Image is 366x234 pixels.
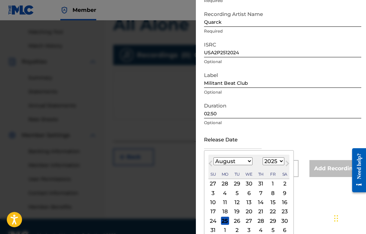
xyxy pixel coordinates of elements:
div: Choose Saturday, August 16th, 2025 [281,198,289,207]
p: Optional [204,89,361,95]
div: Choose Tuesday, August 5th, 2025 [233,189,241,197]
div: Choose Wednesday, August 27th, 2025 [245,217,253,225]
div: Choose Sunday, August 3rd, 2025 [209,189,217,197]
div: Choose Monday, August 25th, 2025 [221,217,229,225]
button: Next Month [282,159,293,170]
div: Choose Saturday, August 2nd, 2025 [281,180,289,188]
div: Choose Friday, August 8th, 2025 [269,189,277,197]
div: Choose Wednesday, August 6th, 2025 [245,189,253,197]
div: Choose Friday, August 29th, 2025 [269,217,277,225]
div: Choose Wednesday, August 13th, 2025 [245,198,253,207]
div: Choose Tuesday, August 19th, 2025 [233,208,241,216]
img: MLC Logo [8,5,34,15]
div: Choose Monday, August 11th, 2025 [221,198,229,207]
div: Choose Saturday, August 23rd, 2025 [281,208,289,216]
div: Choose Monday, August 4th, 2025 [221,189,229,197]
div: Choose Thursday, August 28th, 2025 [257,217,265,225]
div: Choose Monday, July 28th, 2025 [221,180,229,188]
div: Wednesday [245,170,253,178]
div: Thursday [257,170,265,178]
div: Monday [221,170,229,178]
div: Choose Thursday, August 21st, 2025 [257,208,265,216]
div: Choose Sunday, August 10th, 2025 [209,198,217,207]
iframe: Chat Widget [332,201,366,234]
div: Choose Wednesday, July 30th, 2025 [245,180,253,188]
img: Top Rightsholder [60,6,68,14]
button: Previous Month [205,159,216,170]
div: Choose Monday, August 18th, 2025 [221,208,229,216]
div: Choose Wednesday, August 20th, 2025 [245,208,253,216]
div: Choose Thursday, August 7th, 2025 [257,189,265,197]
div: Friday [269,170,277,178]
div: Choose Tuesday, August 12th, 2025 [233,198,241,207]
div: Choose Friday, August 15th, 2025 [269,198,277,207]
div: Choose Friday, August 1st, 2025 [269,180,277,188]
div: Choose Saturday, August 30th, 2025 [281,217,289,225]
div: Tuesday [233,170,241,178]
iframe: Resource Center [347,142,366,198]
span: Member [73,6,96,14]
p: Optional [204,59,361,65]
div: Choose Tuesday, July 29th, 2025 [233,180,241,188]
p: Required [204,28,361,34]
div: Choose Sunday, July 27th, 2025 [209,180,217,188]
div: Choose Thursday, July 31st, 2025 [257,180,265,188]
div: Sunday [209,170,217,178]
div: Choose Friday, August 22nd, 2025 [269,208,277,216]
p: Optional [204,120,361,126]
div: Choose Saturday, August 9th, 2025 [281,189,289,197]
div: Choose Thursday, August 14th, 2025 [257,198,265,207]
div: Saturday [281,170,289,178]
div: Choose Sunday, August 17th, 2025 [209,208,217,216]
div: Choose Tuesday, August 26th, 2025 [233,217,241,225]
div: Choose Sunday, August 24th, 2025 [209,217,217,225]
div: Drag [334,208,338,229]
